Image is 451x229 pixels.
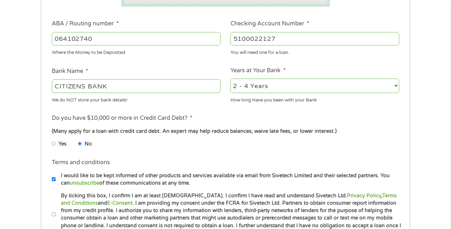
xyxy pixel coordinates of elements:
[52,20,119,27] label: ABA / Routing number
[52,128,399,135] div: (Many apply for a loan with credit card debt. An expert may help reduce balances, waive late fees...
[230,47,399,56] div: You will need one for a loan.
[52,94,221,104] div: We do NOT store your bank details!
[61,193,397,206] a: Terms and Conditions
[230,32,399,45] input: 345634636
[230,94,399,104] div: How long Have you been with your Bank
[52,68,88,75] label: Bank Name
[58,140,67,148] label: Yes
[230,67,285,74] label: Years at Your Bank
[230,20,309,27] label: Checking Account Number
[70,180,99,186] a: unsubscribe
[347,193,381,199] a: Privacy Policy
[52,159,110,166] label: Terms and conditions
[52,47,221,56] div: Where the Money to be Deposited
[56,172,401,187] label: I would like to be kept informed of other products and services available via email from Sivetech...
[85,140,92,148] label: No
[52,114,192,122] label: Do you have $10,000 or more in Credit Card Debt?
[107,200,132,206] a: E-Consent
[52,32,221,45] input: 263177916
